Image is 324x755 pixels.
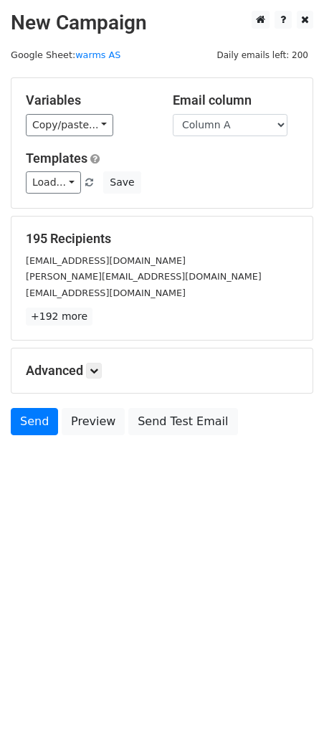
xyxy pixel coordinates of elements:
a: warms AS [75,49,120,60]
small: [PERSON_NAME][EMAIL_ADDRESS][DOMAIN_NAME] [26,271,262,282]
a: Preview [62,408,125,435]
a: Templates [26,151,87,166]
a: Daily emails left: 200 [211,49,313,60]
button: Save [103,171,140,194]
a: Copy/paste... [26,114,113,136]
h5: Variables [26,92,151,108]
h2: New Campaign [11,11,313,35]
a: Send [11,408,58,435]
span: Daily emails left: 200 [211,47,313,63]
a: +192 more [26,308,92,326]
small: Google Sheet: [11,49,120,60]
a: Load... [26,171,81,194]
h5: Email column [173,92,298,108]
small: [EMAIL_ADDRESS][DOMAIN_NAME] [26,255,186,266]
iframe: Chat Widget [252,686,324,755]
a: Send Test Email [128,408,237,435]
h5: Advanced [26,363,298,379]
small: [EMAIL_ADDRESS][DOMAIN_NAME] [26,288,186,298]
h5: 195 Recipients [26,231,298,247]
